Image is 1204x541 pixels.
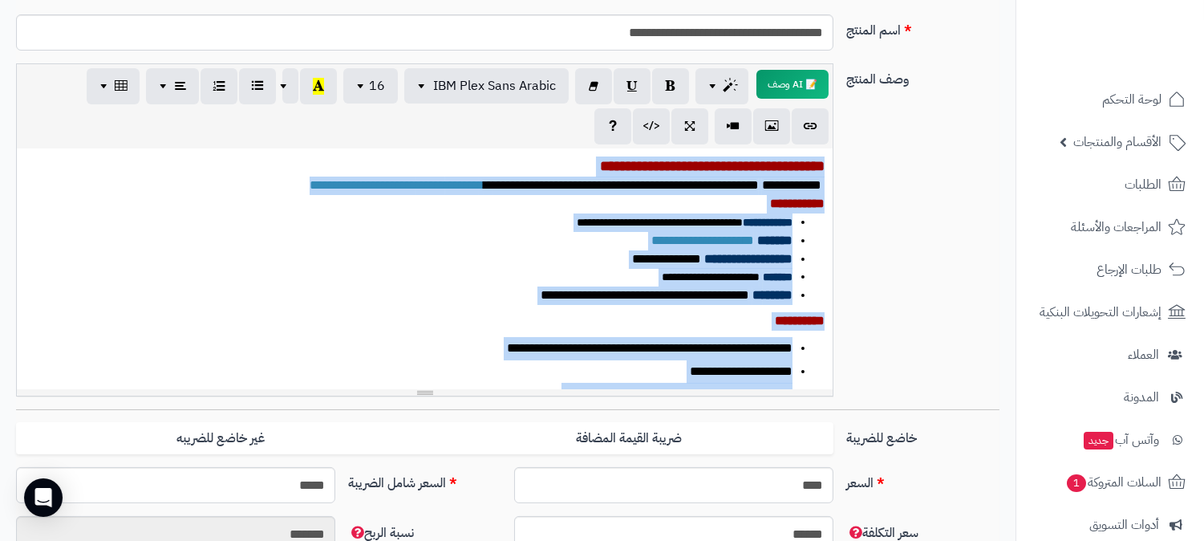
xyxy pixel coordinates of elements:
span: الطلبات [1125,173,1161,196]
a: لوحة التحكم [1026,80,1194,119]
span: IBM Plex Sans Arabic [433,76,556,96]
span: أدوات التسويق [1089,514,1159,536]
button: 📝 AI وصف [756,70,829,99]
label: السعر [840,467,1006,493]
a: المدونة [1026,378,1194,417]
label: اسم المنتج [840,14,1006,40]
span: وآتس آب [1082,429,1159,451]
a: السلات المتروكة1 [1026,463,1194,502]
a: المراجعات والأسئلة [1026,208,1194,246]
span: 16 [369,76,385,96]
span: 1 [1067,474,1086,492]
label: وصف المنتج [840,63,1006,89]
span: جديد [1084,432,1113,449]
span: طلبات الإرجاع [1097,258,1161,281]
a: وآتس آبجديد [1026,421,1194,459]
span: لوحة التحكم [1102,88,1161,111]
span: المدونة [1124,386,1159,409]
label: خاضع للضريبة [840,422,1006,448]
div: Open Intercom Messenger [24,478,63,517]
label: ضريبة القيمة المضافة [425,422,833,455]
span: إشعارات التحويلات البنكية [1040,301,1161,323]
a: الطلبات [1026,165,1194,204]
button: IBM Plex Sans Arabic [404,68,569,104]
span: الأقسام والمنتجات [1073,131,1161,153]
button: 16 [343,68,398,104]
span: السلات المتروكة [1065,471,1161,494]
label: غير خاضع للضريبه [16,422,424,455]
span: العملاء [1128,344,1159,366]
a: العملاء [1026,336,1194,374]
span: المراجعات والأسئلة [1071,216,1161,238]
label: السعر شامل الضريبة [342,467,508,493]
a: إشعارات التحويلات البنكية [1026,293,1194,332]
a: طلبات الإرجاع [1026,250,1194,289]
img: logo-2.png [1095,43,1189,76]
